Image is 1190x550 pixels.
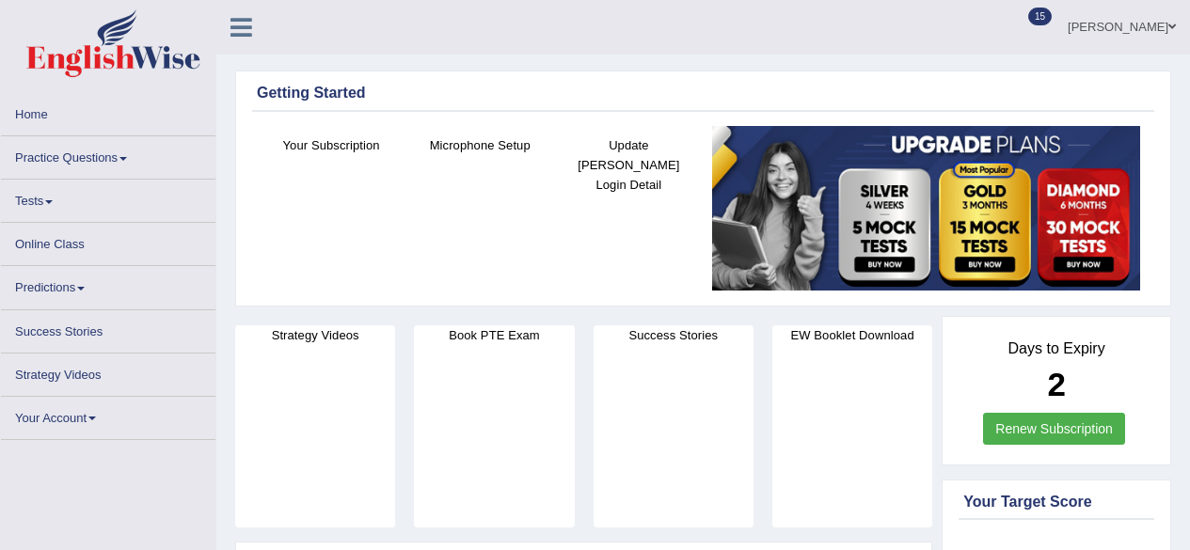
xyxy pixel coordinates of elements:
[414,325,574,345] h4: Book PTE Exam
[1,223,215,259] a: Online Class
[266,135,396,155] h4: Your Subscription
[235,325,395,345] h4: Strategy Videos
[1,180,215,216] a: Tests
[712,126,1140,291] img: small5.jpg
[1,93,215,130] a: Home
[563,135,693,195] h4: Update [PERSON_NAME] Login Detail
[594,325,754,345] h4: Success Stories
[963,491,1150,513] div: Your Target Score
[415,135,545,155] h4: Microphone Setup
[257,82,1150,104] div: Getting Started
[1047,366,1065,402] b: 2
[1,310,215,347] a: Success Stories
[1,354,215,390] a: Strategy Videos
[963,340,1150,357] h4: Days to Expiry
[1,266,215,303] a: Predictions
[1,397,215,433] a: Your Account
[983,413,1125,445] a: Renew Subscription
[1,136,215,173] a: Practice Questions
[772,325,932,345] h4: EW Booklet Download
[1028,8,1052,25] span: 15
